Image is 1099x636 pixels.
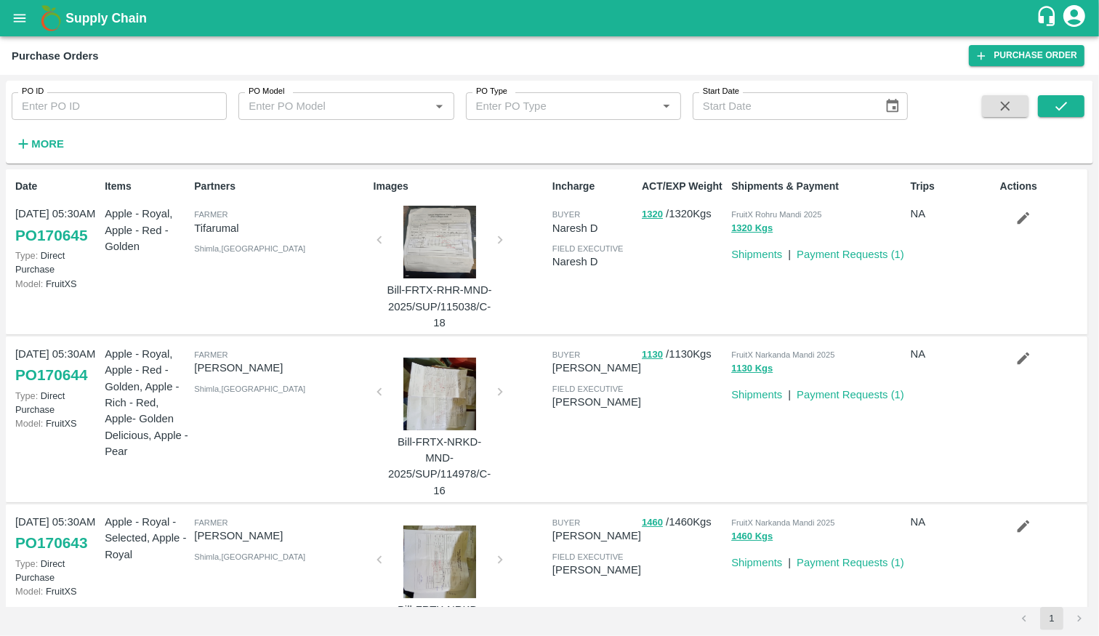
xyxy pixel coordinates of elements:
a: Payment Requests (1) [797,557,904,568]
p: Incharge [552,179,636,194]
p: [DATE] 05:30AM [15,346,99,362]
p: Bill-FRTX-NRKD-MND-2025/SUP/114978/C-16 [385,434,494,499]
span: Farmer [194,518,228,527]
span: buyer [552,518,580,527]
span: Farmer [194,210,228,219]
span: Shimla , [GEOGRAPHIC_DATA] [194,244,305,253]
span: FruitX Narkanda Mandi 2025 [731,350,834,359]
p: [PERSON_NAME] [552,394,641,410]
button: 1130 [642,347,663,363]
b: Supply Chain [65,11,147,25]
span: Shimla , [GEOGRAPHIC_DATA] [194,385,305,393]
p: Actions [1000,179,1084,194]
input: Start Date [693,92,873,120]
span: Model: [15,586,43,597]
div: | [782,241,791,262]
input: Enter PO ID [12,92,227,120]
a: Shipments [731,389,782,400]
p: Images [374,179,547,194]
span: Type: [15,250,38,261]
p: Items [105,179,188,194]
label: PO Type [476,86,507,97]
p: [PERSON_NAME] [552,528,641,544]
p: / 1130 Kgs [642,346,725,363]
p: FruitXS [15,416,99,430]
p: Apple - Royal - Selected, Apple - Royal [105,514,188,563]
p: [PERSON_NAME] [552,360,641,376]
p: [PERSON_NAME] [194,528,367,544]
a: Supply Chain [65,8,1036,28]
p: Tifarumal [194,220,367,236]
span: field executive [552,385,624,393]
img: logo [36,4,65,33]
a: PO170643 [15,530,87,556]
p: [DATE] 05:30AM [15,514,99,530]
p: NA [911,206,994,222]
a: PO170645 [15,222,87,249]
button: Open [430,97,448,116]
span: buyer [552,210,580,219]
span: FruitX Rohru Mandi 2025 [731,210,821,219]
p: Direct Purchase [15,389,99,416]
p: Apple - Royal, Apple - Red - Golden, Apple - Rich - Red, Apple- Golden Delicious, Apple - Pear [105,346,188,459]
input: Enter PO Model [243,97,425,116]
span: field executive [552,552,624,561]
input: Enter PO Type [470,97,653,116]
span: field executive [552,244,624,253]
p: NA [911,346,994,362]
span: Model: [15,278,43,289]
a: Payment Requests (1) [797,249,904,260]
p: Direct Purchase [15,249,99,276]
button: Open [657,97,676,116]
p: / 1460 Kgs [642,514,725,531]
p: Bill-FRTX-RHR-MND-2025/SUP/115038/C-18 [385,282,494,331]
label: PO Model [249,86,285,97]
span: Shimla , [GEOGRAPHIC_DATA] [194,552,305,561]
span: buyer [552,350,580,359]
button: page 1 [1040,607,1063,630]
p: [PERSON_NAME] [552,562,641,578]
span: Farmer [194,350,228,359]
div: Purchase Orders [12,47,99,65]
button: 1320 Kgs [731,220,773,237]
button: 1460 Kgs [731,528,773,545]
a: Purchase Order [969,45,1084,66]
p: ACT/EXP Weight [642,179,725,194]
p: FruitXS [15,584,99,598]
a: Shipments [731,249,782,260]
button: Choose date [879,92,906,120]
p: Apple - Royal, Apple - Red - Golden [105,206,188,254]
span: FruitX Narkanda Mandi 2025 [731,518,834,527]
label: PO ID [22,86,44,97]
button: 1460 [642,515,663,531]
p: Direct Purchase [15,557,99,584]
button: 1130 Kgs [731,361,773,377]
p: / 1320 Kgs [642,206,725,222]
p: FruitXS [15,277,99,291]
label: Start Date [703,86,739,97]
span: Type: [15,558,38,569]
a: PO170644 [15,362,87,388]
p: Date [15,179,99,194]
p: Trips [911,179,994,194]
p: NA [911,514,994,530]
p: Naresh D [552,254,636,270]
button: open drawer [3,1,36,35]
p: [DATE] 05:30AM [15,206,99,222]
p: Naresh D [552,220,636,236]
p: Partners [194,179,367,194]
button: 1320 [642,206,663,223]
div: | [782,381,791,403]
nav: pagination navigation [1010,607,1093,630]
button: More [12,132,68,156]
div: account of current user [1061,3,1087,33]
p: Shipments & Payment [731,179,904,194]
a: Shipments [731,557,782,568]
strong: More [31,138,64,150]
a: Payment Requests (1) [797,389,904,400]
div: | [782,549,791,571]
div: customer-support [1036,5,1061,31]
span: Model: [15,418,43,429]
span: Type: [15,390,38,401]
p: [PERSON_NAME] [194,360,367,376]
